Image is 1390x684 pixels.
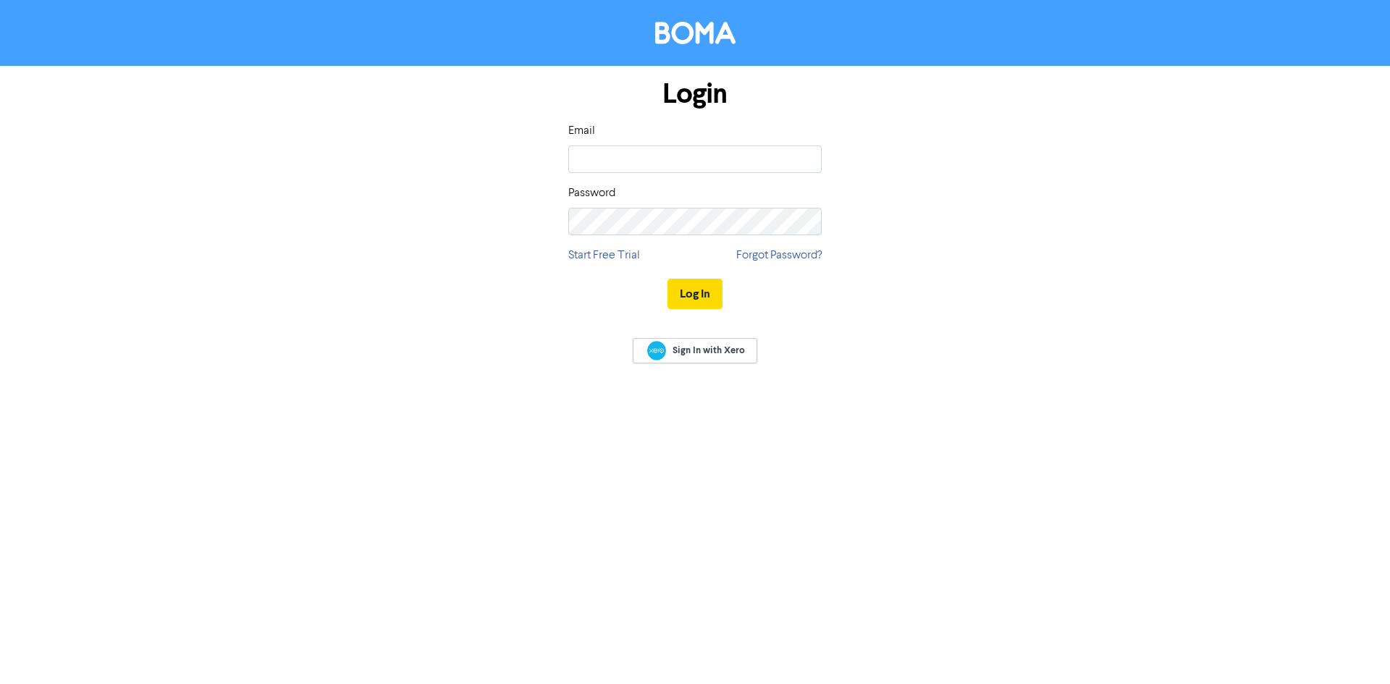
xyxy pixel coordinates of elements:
[647,341,666,360] img: Xero logo
[667,279,723,309] button: Log In
[655,22,736,44] img: BOMA Logo
[568,122,595,140] label: Email
[568,247,640,264] a: Start Free Trial
[673,344,745,357] span: Sign In with Xero
[736,247,822,264] a: Forgot Password?
[568,77,822,111] h1: Login
[568,185,615,202] label: Password
[633,338,757,363] a: Sign In with Xero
